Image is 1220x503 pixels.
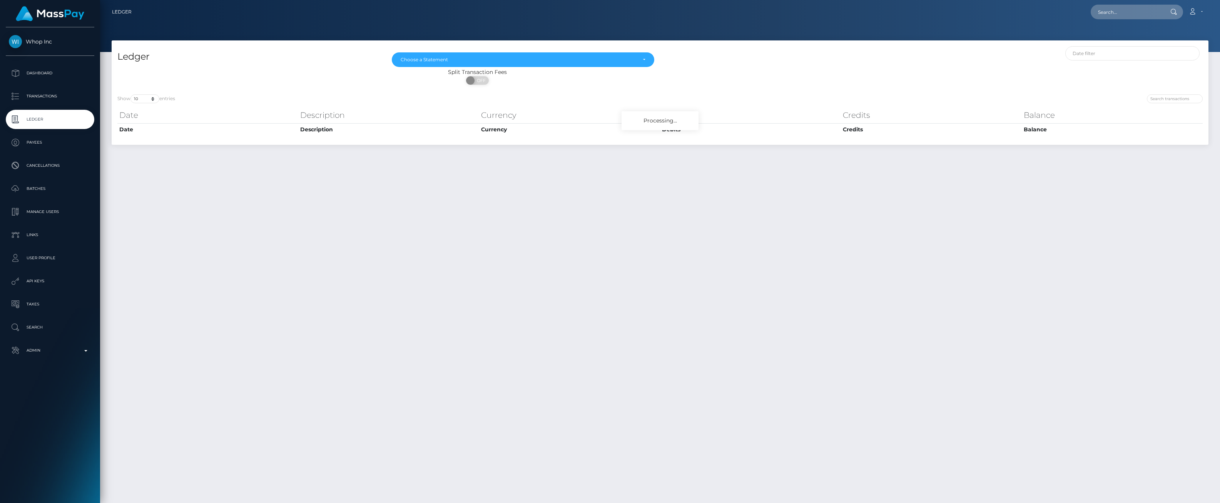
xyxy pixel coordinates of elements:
th: Date [117,123,298,136]
input: Search... [1091,5,1163,19]
img: MassPay Logo [16,6,84,21]
p: Transactions [9,91,91,102]
a: Manage Users [6,202,94,221]
p: Admin [9,345,91,356]
a: Cancellations [6,156,94,175]
div: Processing... [622,111,699,130]
p: Manage Users [9,206,91,218]
span: OFF [470,76,490,85]
div: Choose a Statement [401,57,637,63]
p: Links [9,229,91,241]
p: Payees [9,137,91,148]
button: Choose a Statement [392,52,655,67]
p: User Profile [9,252,91,264]
h4: Ledger [117,50,380,64]
a: Transactions [6,87,94,106]
input: Search transactions [1147,94,1203,103]
a: Admin [6,341,94,360]
p: Cancellations [9,160,91,171]
a: Ledger [6,110,94,129]
p: API Keys [9,275,91,287]
a: Payees [6,133,94,152]
input: Date filter [1065,46,1200,60]
th: Currency [479,123,660,136]
a: Links [6,225,94,245]
th: Debits [660,107,841,123]
p: Ledger [9,114,91,125]
p: Taxes [9,298,91,310]
th: Credits [841,123,1022,136]
th: Currency [479,107,660,123]
p: Search [9,322,91,333]
th: Description [298,123,479,136]
a: Dashboard [6,64,94,83]
th: Credits [841,107,1022,123]
th: Balance [1022,107,1203,123]
a: User Profile [6,248,94,268]
img: Whop Inc [9,35,22,48]
a: Taxes [6,295,94,314]
th: Balance [1022,123,1203,136]
p: Batches [9,183,91,194]
p: Dashboard [9,67,91,79]
label: Show entries [117,94,175,103]
select: Showentries [130,94,159,103]
th: Debits [660,123,841,136]
th: Date [117,107,298,123]
span: Whop Inc [6,38,94,45]
a: Batches [6,179,94,198]
a: API Keys [6,272,94,291]
a: Ledger [112,4,132,20]
a: Search [6,318,94,337]
div: Split Transaction Fees [112,68,843,76]
th: Description [298,107,479,123]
